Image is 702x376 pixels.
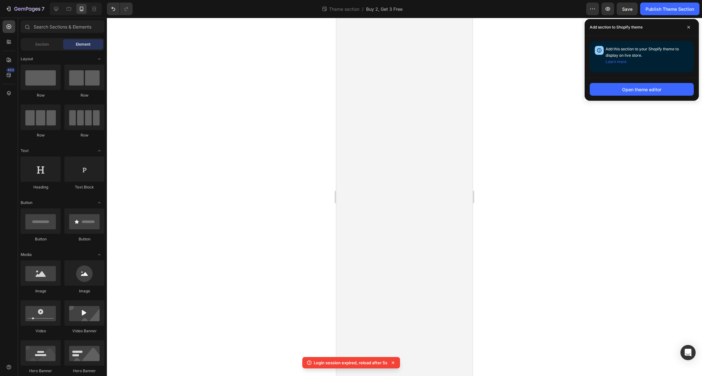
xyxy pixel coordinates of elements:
[328,6,361,12] span: Theme section
[64,288,104,294] div: Image
[21,252,32,258] span: Media
[21,328,61,334] div: Video
[76,41,90,47] span: Element
[21,56,33,62] span: Layout
[64,236,104,242] div: Button
[107,3,133,15] div: Undo/Redo
[622,86,661,93] div: Open theme editor
[21,148,29,154] span: Text
[64,328,104,334] div: Video Banner
[362,6,364,12] span: /
[21,20,104,33] input: Search Sections & Elements
[622,6,633,12] span: Save
[21,184,61,190] div: Heading
[64,92,104,98] div: Row
[6,67,15,73] div: 450
[64,132,104,138] div: Row
[606,59,627,65] button: Learn more
[35,41,49,47] span: Section
[21,236,61,242] div: Button
[21,200,32,206] span: Button
[42,5,44,13] p: 7
[590,24,643,30] p: Add section to Shopify theme
[314,360,387,366] p: Login session expired, reload after 5s
[366,6,403,12] span: Buy 2, Get 3 Free
[94,198,104,208] span: Toggle open
[64,368,104,374] div: Hero Banner
[646,6,694,12] div: Publish Theme Section
[680,345,696,360] div: Open Intercom Messenger
[606,47,679,64] span: Add this section to your Shopify theme to display on live store.
[21,92,61,98] div: Row
[590,83,694,96] button: Open theme editor
[64,184,104,190] div: Text Block
[94,54,104,64] span: Toggle open
[640,3,699,15] button: Publish Theme Section
[336,18,473,376] iframe: Design area
[94,146,104,156] span: Toggle open
[21,368,61,374] div: Hero Banner
[94,250,104,260] span: Toggle open
[21,288,61,294] div: Image
[617,3,638,15] button: Save
[21,132,61,138] div: Row
[3,3,47,15] button: 7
